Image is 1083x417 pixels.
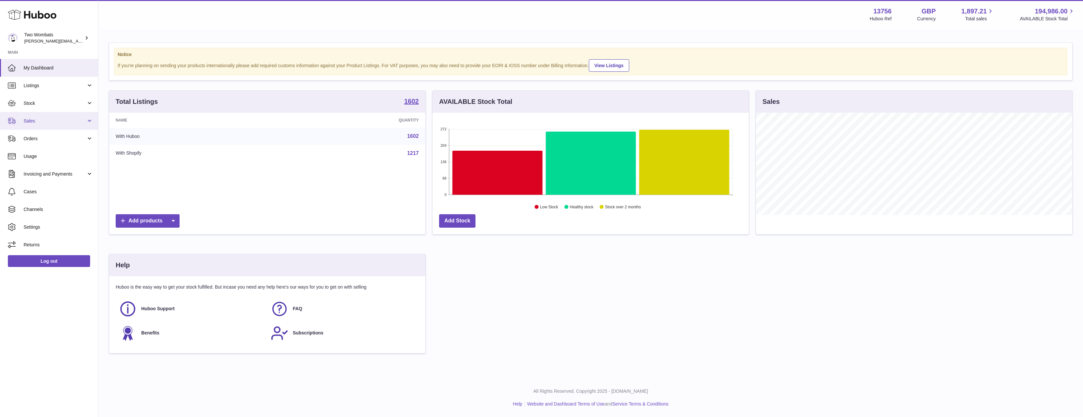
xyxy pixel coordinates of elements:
[24,65,93,71] span: My Dashboard
[24,118,86,124] span: Sales
[280,113,425,128] th: Quantity
[961,7,987,16] span: 1,897.21
[525,401,668,407] li: and
[921,7,936,16] strong: GBP
[24,206,93,213] span: Channels
[870,16,892,22] div: Huboo Ref
[917,16,936,22] div: Currency
[8,255,90,267] a: Log out
[440,143,446,147] text: 204
[439,97,512,106] h3: AVAILABLE Stock Total
[763,97,780,106] h3: Sales
[141,330,159,336] span: Benefits
[589,59,629,72] a: View Listings
[24,224,93,230] span: Settings
[404,98,419,104] strong: 1602
[605,205,641,209] text: Stock over 2 months
[109,113,280,128] th: Name
[24,38,131,44] span: [PERSON_NAME][EMAIL_ADDRESS][DOMAIN_NAME]
[24,100,86,106] span: Stock
[293,330,323,336] span: Subscriptions
[444,193,446,197] text: 0
[109,145,280,162] td: With Shopify
[119,324,264,342] a: Benefits
[873,7,892,16] strong: 13756
[141,306,175,312] span: Huboo Support
[104,388,1078,394] p: All Rights Reserved. Copyright 2025 - [DOMAIN_NAME]
[293,306,302,312] span: FAQ
[271,324,416,342] a: Subscriptions
[24,189,93,195] span: Cases
[8,33,18,43] img: alan@twowombats.com
[612,401,668,407] a: Service Terms & Conditions
[540,205,558,209] text: Low Stock
[24,242,93,248] span: Returns
[116,214,180,228] a: Add products
[1020,16,1075,22] span: AVAILABLE Stock Total
[513,401,522,407] a: Help
[116,284,419,290] p: Huboo is the easy way to get your stock fulfilled. But incase you need any help here's our ways f...
[118,51,1064,58] strong: Notice
[116,97,158,106] h3: Total Listings
[271,300,416,318] a: FAQ
[24,171,86,177] span: Invoicing and Payments
[1020,7,1075,22] a: 194,986.00 AVAILABLE Stock Total
[118,58,1064,72] div: If you're planning on sending your products internationally please add required customs informati...
[119,300,264,318] a: Huboo Support
[407,150,419,156] a: 1217
[404,98,419,106] a: 1602
[1035,7,1068,16] span: 194,986.00
[24,32,83,44] div: Two Wombats
[440,127,446,131] text: 272
[527,401,605,407] a: Website and Dashboard Terms of Use
[442,176,446,180] text: 68
[965,16,994,22] span: Total sales
[440,160,446,164] text: 136
[24,153,93,160] span: Usage
[109,128,280,145] td: With Huboo
[407,133,419,139] a: 1602
[24,83,86,89] span: Listings
[116,261,130,270] h3: Help
[439,214,475,228] a: Add Stock
[570,205,594,209] text: Healthy stock
[961,7,995,22] a: 1,897.21 Total sales
[24,136,86,142] span: Orders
